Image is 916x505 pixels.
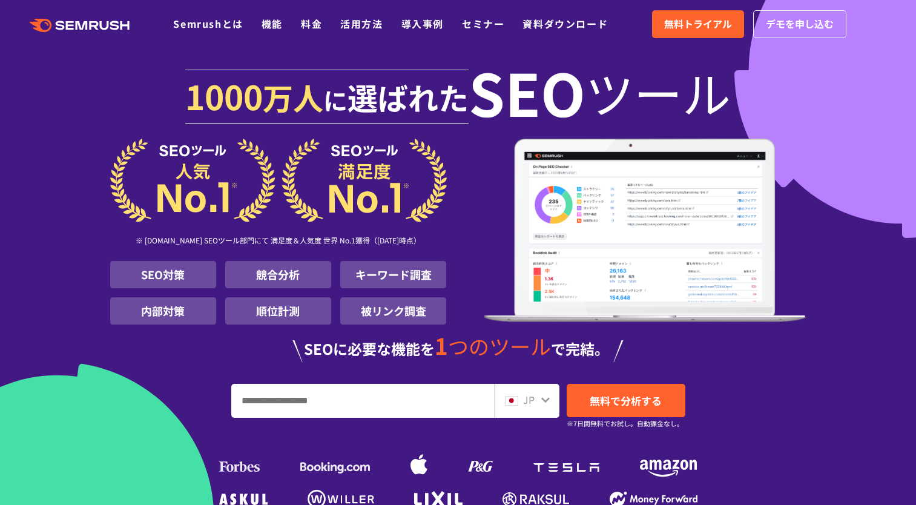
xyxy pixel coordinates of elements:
[766,16,834,32] span: デモを申し込む
[323,82,348,117] span: に
[462,16,504,31] a: セミナー
[522,16,608,31] a: 資料ダウンロード
[448,331,551,361] span: つのツール
[523,392,535,407] span: JP
[110,334,806,362] div: SEOに必要な機能を
[469,68,585,116] span: SEO
[340,261,446,288] li: キーワード調査
[567,418,684,429] small: ※7日間無料でお試し。自動課金なし。
[590,393,662,408] span: 無料で分析する
[225,297,331,325] li: 順位計測
[262,16,283,31] a: 機能
[664,16,732,32] span: 無料トライアル
[567,384,685,417] a: 無料で分析する
[435,329,448,361] span: 1
[551,338,609,359] span: で完結。
[340,16,383,31] a: 活用方法
[232,385,494,417] input: URL、キーワードを入力してください
[110,261,216,288] li: SEO対策
[340,297,446,325] li: 被リンク調査
[585,68,731,116] span: ツール
[225,261,331,288] li: 競合分析
[185,71,263,120] span: 1000
[301,16,322,31] a: 料金
[401,16,444,31] a: 導入事例
[263,75,323,119] span: 万人
[753,10,846,38] a: デモを申し込む
[173,16,243,31] a: Semrushとは
[110,297,216,325] li: 内部対策
[652,10,744,38] a: 無料トライアル
[348,75,469,119] span: 選ばれた
[110,222,447,261] div: ※ [DOMAIN_NAME] SEOツール部門にて 満足度＆人気度 世界 No.1獲得（[DATE]時点）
